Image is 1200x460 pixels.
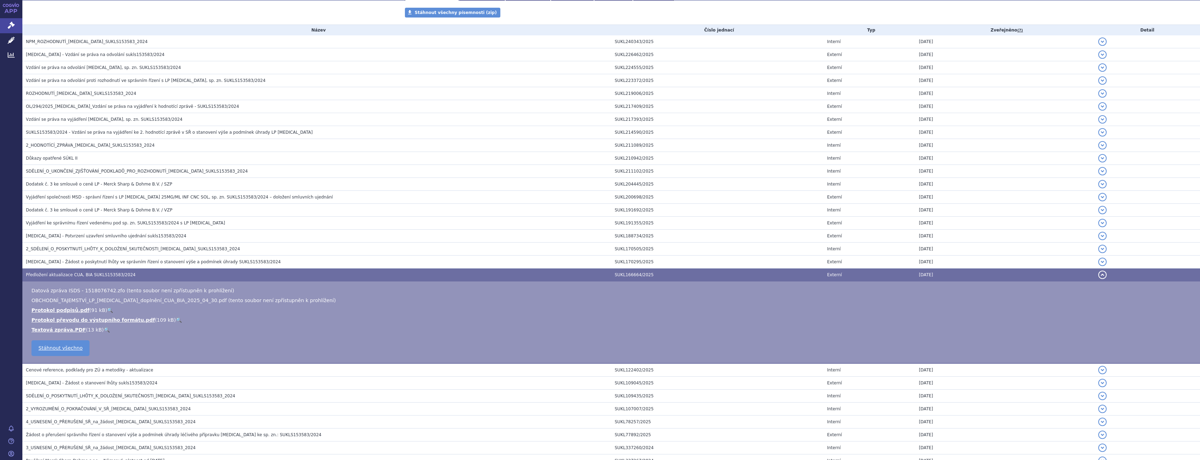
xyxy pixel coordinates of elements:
td: [DATE] [915,126,1095,139]
button: detail [1098,271,1107,279]
span: Externí [827,130,842,135]
span: Vzdání se práva na vyjádření KEYTRUDA, sp. zn. SUKLS153583/2024 [26,117,183,122]
span: Žádost o přerušení správního řízení o stanovení výše a podmínek úhrady léčivého přípravku KEYTRUD... [26,432,321,437]
span: Externí [827,432,842,437]
span: Interní [827,445,841,450]
a: Protokol převodu do výstupního formátu.pdf [31,317,155,323]
th: Detail [1095,25,1200,35]
span: Externí [827,117,842,122]
span: Vzdání se práva na odvolání KEYTRUDA, sp. zn. SUKLS153583/2024 [26,65,181,70]
td: [DATE] [915,256,1095,269]
td: SUKL78257/2025 [611,416,823,428]
span: Interní [827,246,841,251]
span: Interní [827,169,841,174]
button: detail [1098,258,1107,266]
th: Číslo jednací [611,25,823,35]
td: SUKL200698/2025 [611,191,823,204]
td: [DATE] [915,416,1095,428]
td: [DATE] [915,165,1095,178]
button: detail [1098,141,1107,149]
span: Cenové reference, podklady pro ZÚ a metodiky - aktualizace [26,368,153,372]
span: 2_HODNOTÍCÍ_ZPRÁVA_KEYTRUDA_SUKLS153583_2024 [26,143,155,148]
span: Externí [827,78,842,83]
span: SDĚLENÍ_O_UKONČENÍ_ZJIŠŤOVÁNÍ_PODKLADŮ_PRO_ROZHODNUTÍ_KEYTRUDA_SUKLS153583_2024 [26,169,248,174]
td: SUKL217393/2025 [611,113,823,126]
td: SUKL223372/2025 [611,74,823,87]
button: detail [1098,366,1107,374]
td: SUKL211089/2025 [611,139,823,152]
td: SUKL337260/2024 [611,441,823,454]
td: [DATE] [915,61,1095,74]
span: Datová zpráva ISDS - 1518076742.zfo (tento soubor není zpřístupněn k prohlížení) [31,288,234,293]
td: [DATE] [915,269,1095,281]
a: Stáhnout všechny písemnosti (zip) [405,8,500,18]
a: Textová zpráva.PDF [31,327,86,333]
td: [DATE] [915,178,1095,191]
span: 2_SDĚLENÍ_O_POSKYTNUTÍ_LHŮTY_K_DOLOŽENÍ_SKUTEČNOSTI_KEYTRUDA_SUKLS153583_2024 [26,246,240,251]
span: Keytruda - Žádost o stanovení lhůty sukls153583/2024 [26,381,157,385]
button: detail [1098,232,1107,240]
td: SUKL166664/2025 [611,269,823,281]
span: Externí [827,104,842,109]
span: Externí [827,195,842,200]
span: Interní [827,393,841,398]
li: ( ) [31,326,1193,333]
td: SUKL219006/2025 [611,87,823,100]
span: KEYTRUDA - Potvrzení uzavření smluvního ujednání sukls153583/2024 [26,234,186,238]
button: detail [1098,193,1107,201]
span: Dodatek č. 3 ke smlouvě o ceně LP - Merck Sharp & Dohme B.V. / SZP [26,182,172,187]
td: [DATE] [915,363,1095,377]
td: SUKL109435/2025 [611,390,823,403]
button: detail [1098,180,1107,188]
td: SUKL204445/2025 [611,178,823,191]
span: NPM_ROZHODNUTÍ_KEYTRUDA_SUKLS153583_2024 [26,39,148,44]
button: detail [1098,206,1107,214]
span: Externí [827,272,842,277]
span: KEYTRUDA - Vzdání se práva na odvolání sukls153583/2024 [26,52,164,57]
span: KEYTRUDA - Žádost o poskytnutí lhůty ve správním řízení o stanovení výše a podmínek úhrady SUKLS1... [26,259,281,264]
span: Externí [827,65,842,70]
td: SUKL240343/2025 [611,35,823,48]
span: 91 kB [91,307,105,313]
td: [DATE] [915,35,1095,48]
span: Vyjádření společnosti MSD - správní řízení s LP Keytruda 25MG/ML INF CNC SOL, sp. zn. SUKLS153583... [26,195,333,200]
span: ROZHODNUTÍ_KEYTRUDA_SUKLS153583_2024 [26,91,136,96]
span: Interní [827,91,841,96]
span: SUKLS153583/2024 - Vzdání se práva na vyjádření ke 2. hodnotící zprávě v SŘ o stanovení výše a po... [26,130,313,135]
td: [DATE] [915,217,1095,230]
button: detail [1098,431,1107,439]
td: [DATE] [915,377,1095,390]
td: SUKL210942/2025 [611,152,823,165]
td: [DATE] [915,152,1095,165]
td: SUKL170295/2025 [611,256,823,269]
span: 3_USNESENÍ_O_PŘERUŠENÍ_SŘ_na_žádost_KEYTRUDA_SUKLS153583_2024 [26,445,195,450]
button: detail [1098,115,1107,124]
span: Vyjádření ke správnímu řízení vedenému pod sp. zn. SUKLS153583/2024 s LP Keytruda [26,221,225,225]
span: 13 kB [88,327,102,333]
span: Stáhnout všechny písemnosti (zip) [415,10,497,15]
td: SUKL107007/2025 [611,403,823,416]
a: 🔍 [104,327,110,333]
button: detail [1098,89,1107,98]
td: SUKL214590/2025 [611,126,823,139]
td: [DATE] [915,139,1095,152]
span: Vzdání se práva na odvolání proti rozhodnutí ve správním řízení s LP Keytruda, sp. zn. SUKLS15358... [26,78,265,83]
span: Externí [827,381,842,385]
span: Interní [827,156,841,161]
span: Interní [827,406,841,411]
td: [DATE] [915,87,1095,100]
span: Externí [827,221,842,225]
button: detail [1098,63,1107,72]
td: SUKL211102/2025 [611,165,823,178]
span: Externí [827,52,842,57]
button: detail [1098,50,1107,59]
a: Stáhnout všechno [31,340,90,356]
button: detail [1098,418,1107,426]
td: SUKL217409/2025 [611,100,823,113]
button: detail [1098,392,1107,400]
button: detail [1098,128,1107,137]
a: Protokol podpisů.pdf [31,307,90,313]
td: SUKL109045/2025 [611,377,823,390]
th: Typ [823,25,915,35]
td: SUKL191355/2025 [611,217,823,230]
